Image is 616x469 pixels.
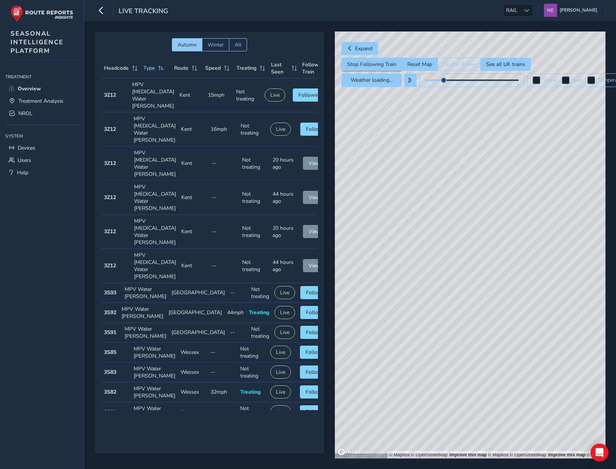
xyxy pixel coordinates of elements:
[169,323,227,343] td: [GEOGRAPHIC_DATA]
[104,309,116,316] strong: 3S92
[104,369,116,376] strong: 3S83
[17,169,28,176] span: Help
[209,181,239,215] td: --
[11,29,63,55] span: SEASONAL INTELLIGENCE PLATFORM
[544,4,557,17] img: diamond-layout
[104,388,116,396] strong: 3S82
[270,366,291,379] button: Live
[209,215,239,249] td: --
[298,91,322,99] span: Following
[274,306,295,319] button: Live
[342,58,402,71] button: Stop Following Train
[202,38,229,51] button: Winter
[437,58,480,71] button: Cluster Trains
[300,306,328,319] button: Follow
[306,329,322,336] span: Follow
[104,64,129,72] span: Headcode
[172,38,202,51] button: Autumn
[239,181,270,215] td: Not treating
[239,147,270,181] td: Not treating
[179,249,209,283] td: Kent
[355,45,372,52] span: Expand
[166,303,224,323] td: [GEOGRAPHIC_DATA]
[303,225,326,238] button: View
[104,349,116,356] strong: 3S85
[300,123,328,136] button: Follow
[309,160,321,167] span: View
[590,444,608,462] div: Open Intercom Messenger
[104,329,116,336] strong: 3S91
[130,78,177,112] td: MPV [MEDICAL_DATA] Water [PERSON_NAME]
[131,215,179,249] td: MPV [MEDICAL_DATA] Water [PERSON_NAME]
[208,382,238,402] td: 32mph
[18,144,35,151] span: Devices
[131,382,178,402] td: MPV Water [PERSON_NAME]
[5,130,78,142] div: System
[208,112,238,147] td: 16mph
[208,363,238,382] td: --
[104,126,116,133] strong: 3Z12
[270,346,291,359] button: Live
[303,259,326,272] button: View
[306,349,322,356] span: Follow
[238,402,268,422] td: Not treating
[300,326,328,339] button: Follow
[179,215,209,249] td: Kent
[238,343,268,363] td: Not treating
[104,91,116,99] strong: 3Z12
[227,323,249,343] td: --
[131,402,178,422] td: MPV Water [PERSON_NAME]
[18,85,41,92] span: Overview
[177,78,205,112] td: Kent
[174,64,188,72] span: Route
[5,71,78,82] div: Treatment
[179,147,209,181] td: Kent
[224,303,246,323] td: 44mph
[122,323,169,343] td: MPV Water [PERSON_NAME]
[205,78,234,112] td: 15mph
[303,157,326,170] button: View
[208,343,238,363] td: --
[306,369,322,376] span: Follow
[178,41,197,48] span: Autumn
[271,61,289,75] span: Last Seen
[503,4,520,16] span: RAIL
[208,41,224,48] span: Winter
[5,95,78,107] a: Treatment Analysis
[309,228,321,235] span: View
[119,6,168,17] span: Live Tracking
[178,112,208,147] td: Kent
[544,4,600,17] button: [PERSON_NAME]
[300,405,328,418] button: Follow
[104,289,116,296] strong: 3S93
[236,64,256,72] span: Treating
[300,346,328,359] button: Follow
[238,363,268,382] td: Not treating
[270,123,291,136] button: Live
[178,382,208,402] td: Wessex
[238,112,268,147] td: Not treating
[104,194,116,201] strong: 3Z12
[560,4,597,17] span: [PERSON_NAME]
[249,283,272,303] td: Not treating
[309,194,321,201] span: View
[249,323,272,343] td: Not treating
[5,107,78,120] a: NROL
[209,147,239,181] td: --
[306,289,322,296] span: Follow
[240,388,261,396] span: Treating
[306,309,322,316] span: Follow
[104,408,116,415] strong: 3S81
[270,147,300,181] td: 20 hours ago
[209,249,239,283] td: --
[18,97,63,105] span: Treatment Analysis
[5,154,78,166] a: Users
[131,181,179,215] td: MPV [MEDICAL_DATA] Water [PERSON_NAME]
[300,385,328,399] button: Follow
[342,73,402,87] button: Weather loading...
[309,262,321,269] span: View
[5,82,78,95] a: Overview
[270,405,291,418] button: Live
[303,191,326,204] button: View
[543,78,557,83] label: Snow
